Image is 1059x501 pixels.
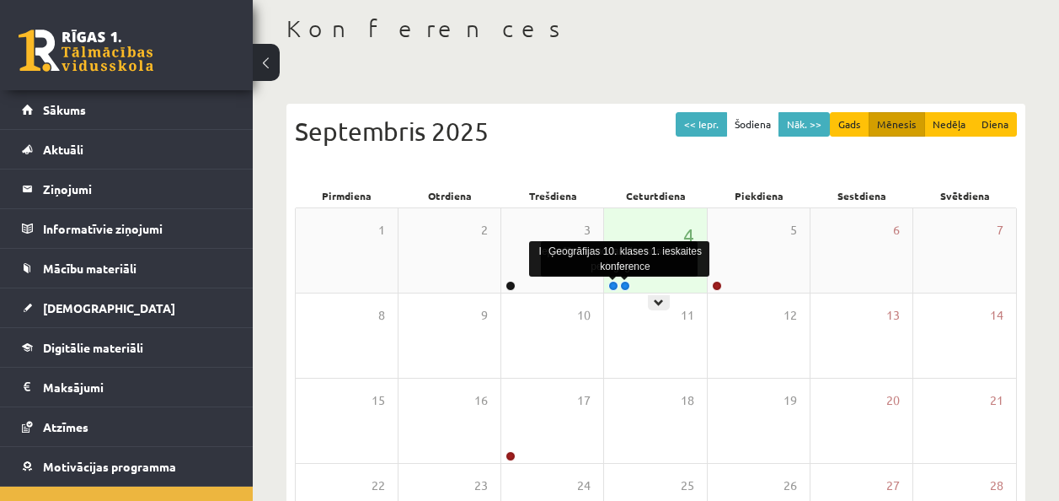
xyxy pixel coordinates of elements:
span: 9 [481,306,488,325]
button: Šodiena [726,112,779,137]
legend: Maksājumi [43,368,232,407]
a: Informatīvie ziņojumi [22,209,232,248]
div: Ģeogrāfijas 10. klases 1. ieskaites konference [541,241,709,277]
a: Motivācijas programma [22,447,232,486]
a: Mācību materiāli [22,249,232,288]
span: Mācību materiāli [43,261,136,276]
span: Sākums [43,102,86,117]
legend: Informatīvie ziņojumi [43,209,232,248]
div: Iepazīšanās nodarbība ar sociālo pedagogu [529,241,698,277]
span: 3 [584,221,591,240]
span: 11 [681,306,694,325]
legend: Ziņojumi [43,170,232,208]
div: Pirmdiena [295,184,398,207]
button: Diena [973,112,1017,137]
div: Otrdiena [398,184,500,207]
div: Septembris 2025 [295,112,1017,150]
span: 28 [990,477,1003,495]
span: 26 [784,477,797,495]
div: Svētdiena [914,184,1017,207]
span: [DEMOGRAPHIC_DATA] [43,300,175,315]
span: 1 [378,221,385,240]
span: Atzīmes [43,419,88,434]
span: Motivācijas programma [43,459,176,474]
a: [DEMOGRAPHIC_DATA] [22,288,232,327]
div: Sestdiena [810,184,913,207]
span: 23 [474,477,488,495]
span: 18 [681,391,694,410]
span: 6 [893,221,900,240]
span: 21 [990,391,1003,410]
span: 22 [372,477,385,495]
a: Sākums [22,90,232,129]
span: 7 [997,221,1003,240]
span: 2 [481,221,488,240]
a: Maksājumi [22,368,232,407]
button: << Iepr. [676,112,727,137]
button: Mēnesis [869,112,925,137]
button: Gads [830,112,869,137]
a: Aktuāli [22,130,232,169]
div: Trešdiena [501,184,604,207]
span: 27 [886,477,900,495]
button: Nāk. >> [778,112,830,137]
a: Rīgas 1. Tālmācības vidusskola [19,30,153,72]
div: Piekdiena [708,184,810,207]
span: Aktuāli [43,142,83,157]
span: 14 [990,306,1003,325]
span: 25 [681,477,694,495]
span: 16 [474,391,488,410]
span: 17 [577,391,591,410]
span: 10 [577,306,591,325]
span: 15 [372,391,385,410]
span: 24 [577,477,591,495]
span: 13 [886,306,900,325]
div: Ceturtdiena [604,184,707,207]
span: 12 [784,306,797,325]
span: 8 [378,306,385,325]
span: Digitālie materiāli [43,340,143,355]
span: 20 [886,391,900,410]
a: Ziņojumi [22,170,232,208]
a: Digitālie materiāli [22,328,232,367]
span: 19 [784,391,797,410]
button: Nedēļa [924,112,974,137]
a: Atzīmes [22,407,232,446]
h1: Konferences [286,14,1025,43]
span: 5 [790,221,797,240]
span: 4 [683,221,694,250]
